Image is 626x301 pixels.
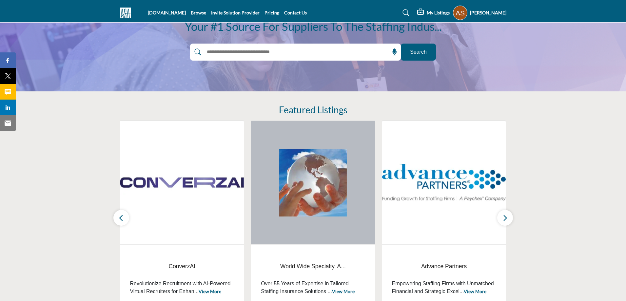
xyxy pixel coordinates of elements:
h5: My Listings [427,10,450,16]
img: Site Logo [120,8,134,18]
h2: Featured Listings [279,104,347,116]
span: ConverzAI [130,262,234,271]
span: World Wide Specialty, A Division of Philadelphia Insurance Companies [261,258,365,275]
h1: Your #1 Source for Suppliers to the Staffing Industry [185,19,441,34]
a: World Wide Specialty, A... [261,258,365,275]
span: Advance Partners [392,262,496,271]
a: [DOMAIN_NAME] [148,10,186,15]
p: Revolutionize Recruitment with AI-Powered Virtual Recruiters for Enhan... [130,280,234,295]
a: View More [464,289,486,294]
a: Browse [191,10,206,15]
a: View More [199,289,221,294]
img: World Wide Specialty, A Division of Philadelphia Insurance Companies [251,121,375,244]
img: ConverzAI [120,121,244,244]
a: View More [332,289,355,294]
p: Over 55 Years of Expertise in Tailored Staffing Insurance Solutions ... [261,280,365,295]
div: My Listings [417,9,450,17]
img: Advance Partners [382,121,506,244]
a: ConverzAI [130,258,234,275]
button: Show hide supplier dropdown [453,6,467,20]
p: Empowering Staffing Firms with Unmatched Financial and Strategic Excel... [392,280,496,295]
a: Pricing [264,10,279,15]
span: Search [410,48,427,56]
a: Contact Us [284,10,307,15]
a: Advance Partners [392,258,496,275]
span: World Wide Specialty, A... [261,262,365,271]
a: Search [396,8,414,18]
button: Search [401,44,436,61]
a: Invite Solution Provider [211,10,260,15]
h5: [PERSON_NAME] [470,9,506,16]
